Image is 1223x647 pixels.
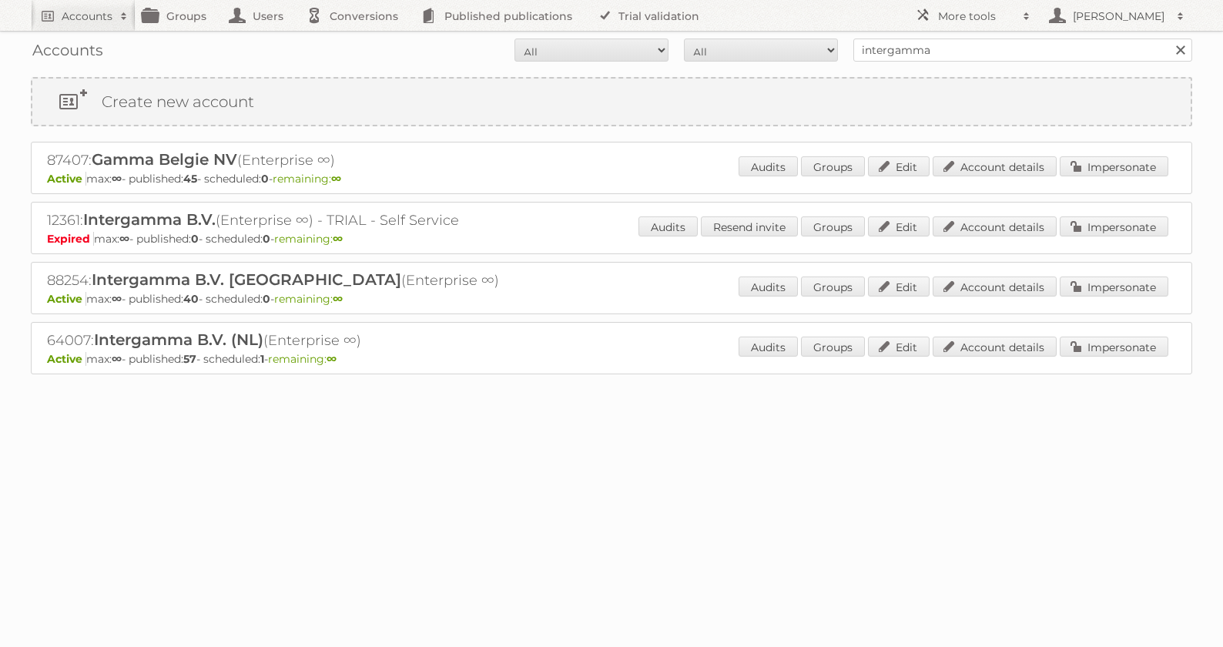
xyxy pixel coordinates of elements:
[47,232,94,246] span: Expired
[47,232,1176,246] p: max: - published: - scheduled: -
[1060,337,1168,357] a: Impersonate
[273,172,341,186] span: remaining:
[274,232,343,246] span: remaining:
[183,292,199,306] strong: 40
[47,172,86,186] span: Active
[739,337,798,357] a: Audits
[119,232,129,246] strong: ∞
[933,216,1057,236] a: Account details
[47,352,86,366] span: Active
[92,150,237,169] span: Gamma Belgie NV
[739,277,798,297] a: Audits
[47,270,586,290] h2: 88254: (Enterprise ∞)
[868,337,930,357] a: Edit
[701,216,798,236] a: Resend invite
[801,216,865,236] a: Groups
[868,216,930,236] a: Edit
[1060,277,1168,297] a: Impersonate
[933,156,1057,176] a: Account details
[47,150,586,170] h2: 87407: (Enterprise ∞)
[112,352,122,366] strong: ∞
[331,172,341,186] strong: ∞
[333,232,343,246] strong: ∞
[1060,156,1168,176] a: Impersonate
[268,352,337,366] span: remaining:
[801,277,865,297] a: Groups
[739,156,798,176] a: Audits
[1060,216,1168,236] a: Impersonate
[933,277,1057,297] a: Account details
[263,292,270,306] strong: 0
[32,79,1191,125] a: Create new account
[83,210,216,229] span: Intergamma B.V.
[638,216,698,236] a: Audits
[261,172,269,186] strong: 0
[327,352,337,366] strong: ∞
[260,352,264,366] strong: 1
[47,330,586,350] h2: 64007: (Enterprise ∞)
[933,337,1057,357] a: Account details
[191,232,199,246] strong: 0
[94,330,263,349] span: Intergamma B.V. (NL)
[333,292,343,306] strong: ∞
[868,156,930,176] a: Edit
[183,172,197,186] strong: 45
[801,156,865,176] a: Groups
[112,292,122,306] strong: ∞
[801,337,865,357] a: Groups
[938,8,1015,24] h2: More tools
[868,277,930,297] a: Edit
[47,292,86,306] span: Active
[47,352,1176,366] p: max: - published: - scheduled: -
[274,292,343,306] span: remaining:
[47,172,1176,186] p: max: - published: - scheduled: -
[62,8,112,24] h2: Accounts
[47,210,586,230] h2: 12361: (Enterprise ∞) - TRIAL - Self Service
[263,232,270,246] strong: 0
[183,352,196,366] strong: 57
[47,292,1176,306] p: max: - published: - scheduled: -
[112,172,122,186] strong: ∞
[92,270,401,289] span: Intergamma B.V. [GEOGRAPHIC_DATA]
[1069,8,1169,24] h2: [PERSON_NAME]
